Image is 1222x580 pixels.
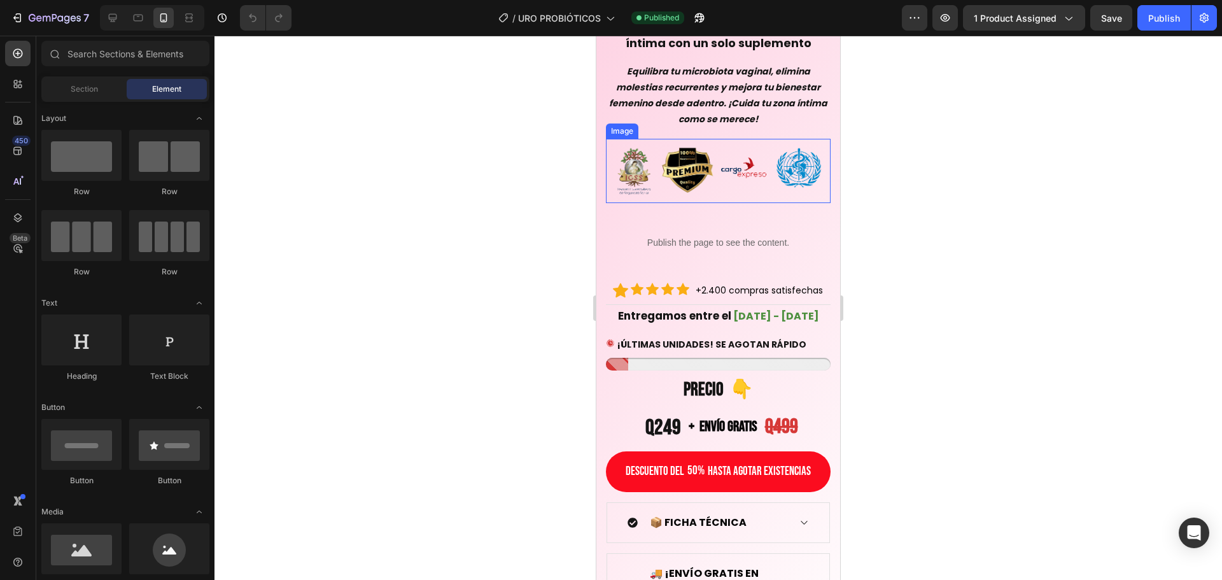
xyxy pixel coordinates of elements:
div: Image [12,90,39,101]
input: Search Sections & Elements [41,41,209,66]
button: Publish [1137,5,1191,31]
div: Publish [1148,11,1180,25]
p: Publish the page to see the content. [16,201,228,214]
p: ¡ÚLTIMAS UNIDADES! SE AGOTAN RÁPIDO [21,301,210,317]
span: Toggle open [189,397,209,418]
span: Section [71,83,98,95]
span: Toggle open [189,502,209,522]
span: / [512,11,516,25]
span: 1 product assigned [974,11,1057,25]
span: Media [41,506,64,518]
div: Beta [10,233,31,243]
div: Open Intercom Messenger [1179,518,1209,548]
div: Row [129,186,209,197]
span: +2.400 compras satisfechas [99,248,227,261]
div: Q249 [48,374,86,409]
span: Element [152,83,181,95]
div: DESCUENTO DEL [27,425,90,448]
p: 7 [83,10,89,25]
span: URO PROBIÓTICOS [518,11,601,25]
span: Layout [41,113,66,124]
span: Save [1101,13,1122,24]
span: Entregamos entre el [22,272,135,288]
span: Button [41,402,65,413]
div: 450 [12,136,31,146]
strong: 📦 FICHA TÉCNICA [53,479,150,494]
button: 1 product assigned [963,5,1085,31]
p: Equilibra tu microbiota vaginal, elimina molestias recurrentes y mejora tu bienestar femenino des... [11,28,233,92]
div: Button [129,475,209,486]
strong: 🚚 ¡ENVÍO GRATIS EN TODO [GEOGRAPHIC_DATA]! [53,530,176,576]
div: Undo/Redo [240,5,291,31]
div: Heading [41,371,122,382]
div: HASTA AGOTAR EXISTENCIAS [109,425,216,448]
button: 7 [5,5,95,31]
button: Save [1090,5,1132,31]
span: Text [41,297,57,309]
span: Toggle open [189,293,209,313]
div: Row [41,186,122,197]
div: 50% [90,425,109,446]
iframe: Design area [596,36,840,580]
div: Row [129,266,209,278]
div: Text Block [129,371,209,382]
h2: PRECIO 👇 [10,341,234,368]
span: Published [644,12,679,24]
span: + envío gratis [92,382,161,400]
div: Button [41,475,122,486]
span: Toggle open [189,108,209,129]
span: [DATE] - [DATE] [137,273,223,288]
div: Row [41,266,122,278]
div: Q499 [167,375,203,408]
